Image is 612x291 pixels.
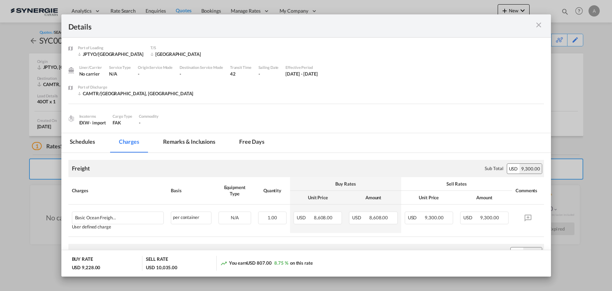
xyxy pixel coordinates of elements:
[294,181,397,187] div: Buy Rates
[78,51,144,57] div: JPTYO/Tokyo
[72,248,121,256] div: Destination charges
[150,51,207,57] div: VANCOUVER
[231,133,273,153] md-tab-item: Free days
[405,181,509,187] div: Sell Rates
[150,45,207,51] div: T/S
[180,64,223,71] div: Destination Service Mode
[72,264,101,271] div: USD 9,228.00
[258,187,287,194] div: Quantity
[511,247,523,257] div: USD
[274,260,288,266] span: 8.75 %
[408,215,424,220] span: USD
[113,119,132,126] div: FAK
[67,115,75,122] img: cargo.png
[352,215,368,220] span: USD
[138,64,173,71] div: Origin Service Mode
[138,71,173,77] div: -
[369,215,388,220] span: 8,608.00
[512,177,544,205] th: Comments
[247,260,271,266] span: USD 807.00
[463,215,479,220] span: USD
[268,215,277,220] span: 1.00
[290,191,345,205] th: Unit Price
[61,14,551,276] md-dialog: Port of Loading ...
[171,212,211,224] div: per container
[146,256,168,264] div: SELL RATE
[519,164,542,174] div: 9,300.00
[220,260,227,267] md-icon: icon-trending-up
[61,133,280,153] md-pagination-wrapper: Use the left and right arrow keys to navigate between tabs
[109,71,117,77] span: N/A
[72,224,164,229] div: User defined charge
[485,165,503,172] div: Sub Total
[231,215,239,220] span: N/A
[523,247,542,257] div: 685.00
[258,64,279,71] div: Sailing Date
[314,215,332,220] span: 8,608.00
[139,120,141,125] span: -
[230,71,251,77] div: 42
[78,45,144,51] div: Port of Loading
[285,64,318,71] div: Effective Period
[507,164,520,174] div: USD
[285,71,318,77] div: 21 Aug 2025 - 31 Aug 2025
[480,215,499,220] span: 9,300.00
[89,119,106,126] div: - import
[78,90,194,97] div: CAMTR/Montreal, QC
[139,113,158,119] div: Commodity
[534,21,543,29] md-icon: icon-close m-3 fg-AAA8AD cursor
[72,164,90,172] div: Freight
[79,119,106,126] div: EXW
[258,71,279,77] div: -
[79,64,102,71] div: Liner/Carrier
[78,84,194,90] div: Port of Discharge
[110,133,148,153] md-tab-item: Charges
[109,64,131,71] div: Service Type
[457,191,512,205] th: Amount
[75,212,139,220] div: Basic Ocean Freight + EXW charges
[401,191,457,205] th: Unit Price
[72,256,93,264] div: BUY RATE
[220,260,312,267] div: You earn on this rate
[489,249,507,256] div: Sub Total
[180,71,223,77] div: -
[155,133,224,153] md-tab-item: Remarks & Inclusions
[218,184,251,197] div: Equipment Type
[72,187,164,194] div: Charges
[425,215,443,220] span: 9,300.00
[345,191,401,205] th: Amount
[79,113,106,119] div: Incoterms
[297,215,313,220] span: USD
[171,187,211,194] div: Basis
[230,64,251,71] div: Transit Time
[146,264,177,271] div: USD 10,035.00
[113,113,132,119] div: Cargo Type
[79,71,102,77] div: No carrier
[68,21,496,30] div: Details
[61,133,103,153] md-tab-item: Schedules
